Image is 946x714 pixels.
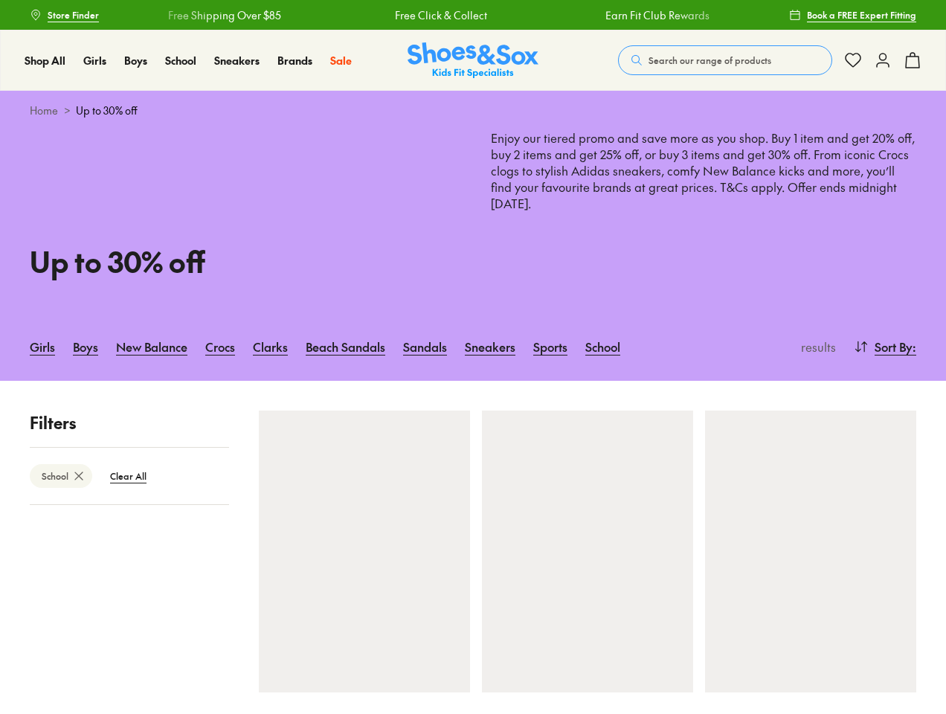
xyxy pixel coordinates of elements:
a: Sports [533,330,567,363]
a: Brands [277,53,312,68]
a: Free Shipping Over $85 [168,7,281,23]
p: results [795,338,836,356]
a: School [585,330,620,363]
span: : [913,338,916,356]
img: SNS_Logo_Responsive.svg [408,42,538,79]
a: Shoes & Sox [408,42,538,79]
h1: Up to 30% off [30,240,455,283]
a: Store Finder [30,1,99,28]
a: New Balance [116,330,187,363]
a: Shop All [25,53,65,68]
span: Up to 30% off [76,103,138,118]
a: Clarks [253,330,288,363]
a: Boys [73,330,98,363]
a: Crocs [205,330,235,363]
a: Boys [124,53,147,68]
a: Home [30,103,58,118]
button: Sort By: [854,330,916,363]
a: Earn Fit Club Rewards [605,7,709,23]
a: Sneakers [214,53,260,68]
span: Search our range of products [649,54,771,67]
a: Sneakers [465,330,515,363]
a: Beach Sandals [306,330,385,363]
div: > [30,103,916,118]
button: Search our range of products [618,45,832,75]
span: Store Finder [48,8,99,22]
p: Filters [30,411,229,435]
a: School [165,53,196,68]
a: Sandals [403,330,447,363]
p: Enjoy our tiered promo and save more as you shop. Buy 1 item and get 20% off, buy 2 items and get... [491,130,916,277]
btn: School [30,464,92,488]
a: Girls [30,330,55,363]
a: Free Click & Collect [395,7,487,23]
span: Sort By [875,338,913,356]
span: Book a FREE Expert Fitting [807,8,916,22]
a: Book a FREE Expert Fitting [789,1,916,28]
a: Sale [330,53,352,68]
btn: Clear All [98,463,158,489]
a: Girls [83,53,106,68]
